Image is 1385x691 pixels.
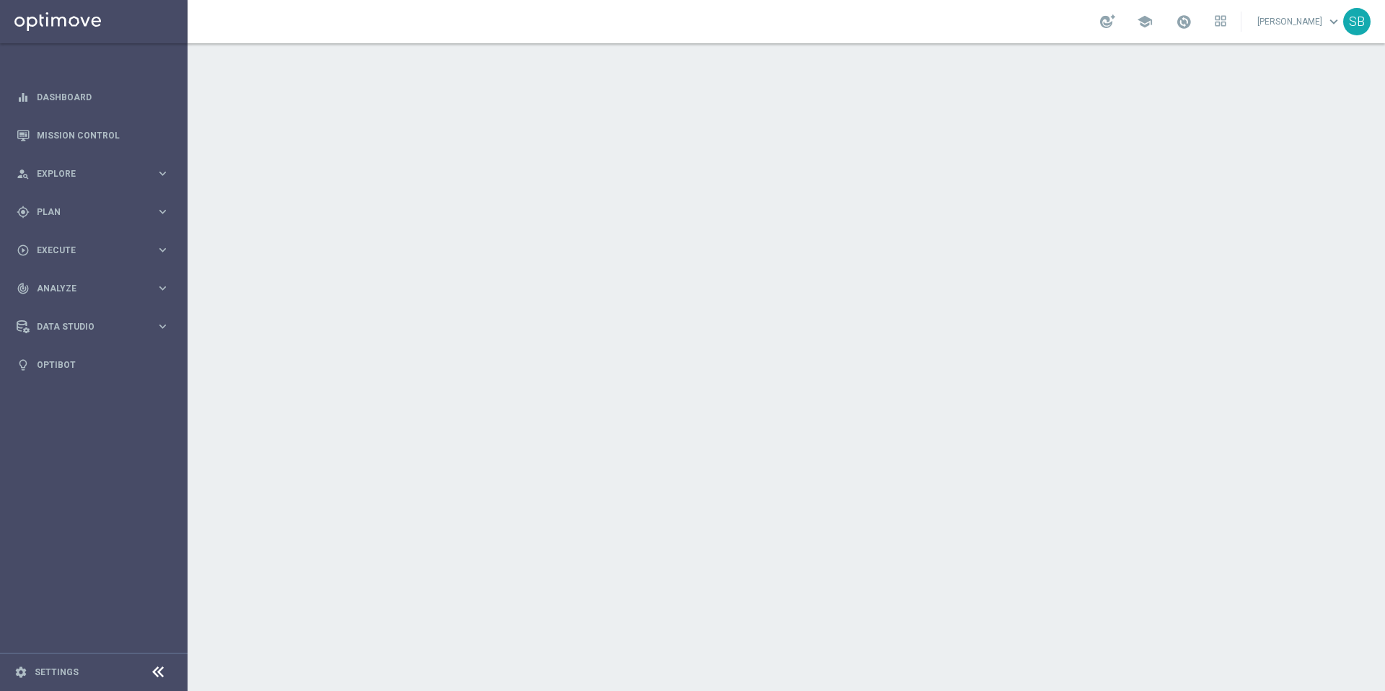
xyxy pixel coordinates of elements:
[156,205,170,219] i: keyboard_arrow_right
[37,78,170,116] a: Dashboard
[17,206,30,219] i: gps_fixed
[16,130,170,141] button: Mission Control
[156,243,170,257] i: keyboard_arrow_right
[17,78,170,116] div: Dashboard
[156,281,170,295] i: keyboard_arrow_right
[17,116,170,154] div: Mission Control
[17,282,156,295] div: Analyze
[37,246,156,255] span: Execute
[156,167,170,180] i: keyboard_arrow_right
[37,322,156,331] span: Data Studio
[16,92,170,103] button: equalizer Dashboard
[16,206,170,218] button: gps_fixed Plan keyboard_arrow_right
[17,345,170,384] div: Optibot
[1326,14,1342,30] span: keyboard_arrow_down
[37,208,156,216] span: Plan
[16,359,170,371] button: lightbulb Optibot
[37,345,170,384] a: Optibot
[17,320,156,333] div: Data Studio
[16,283,170,294] button: track_changes Analyze keyboard_arrow_right
[16,321,170,333] button: Data Studio keyboard_arrow_right
[156,320,170,333] i: keyboard_arrow_right
[1256,11,1343,32] a: [PERSON_NAME]keyboard_arrow_down
[14,666,27,679] i: settings
[17,244,156,257] div: Execute
[35,668,79,677] a: Settings
[17,244,30,257] i: play_circle_outline
[37,116,170,154] a: Mission Control
[1343,8,1371,35] div: SB
[17,358,30,371] i: lightbulb
[17,167,156,180] div: Explore
[1137,14,1153,30] span: school
[37,284,156,293] span: Analyze
[16,168,170,180] button: person_search Explore keyboard_arrow_right
[16,245,170,256] button: play_circle_outline Execute keyboard_arrow_right
[17,206,156,219] div: Plan
[17,282,30,295] i: track_changes
[17,91,30,104] i: equalizer
[17,167,30,180] i: person_search
[37,170,156,178] span: Explore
